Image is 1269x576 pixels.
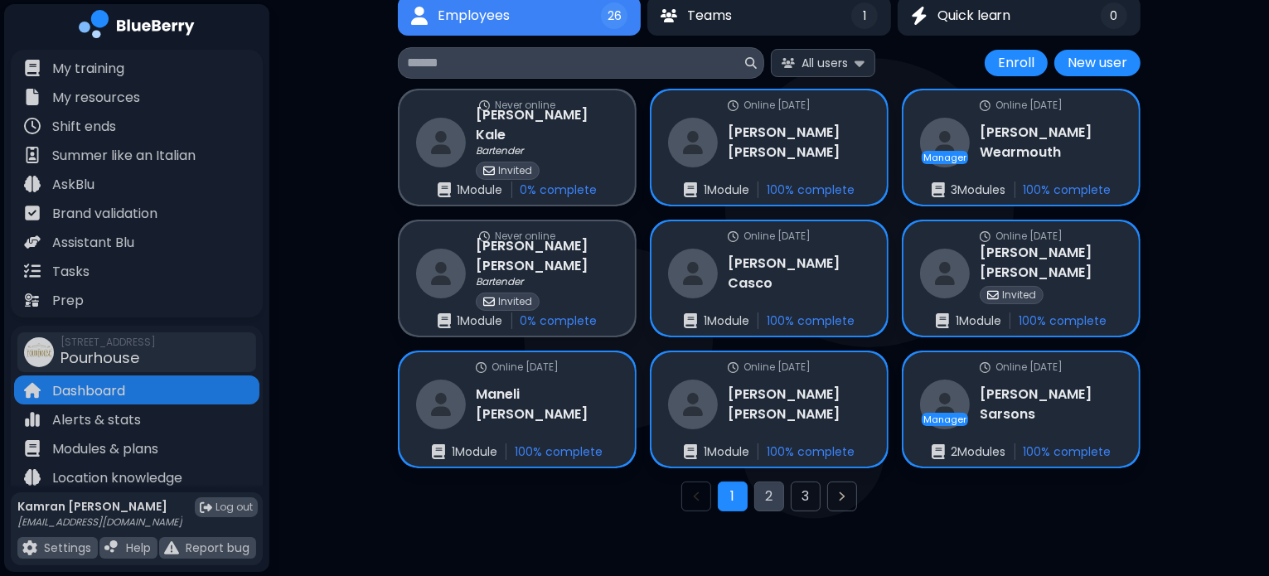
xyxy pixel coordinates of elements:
img: online status [728,362,739,373]
p: Kamran [PERSON_NAME] [17,499,182,514]
span: Teams [687,6,732,26]
span: All users [802,56,848,70]
img: file icon [24,292,41,308]
p: Online [DATE] [492,361,559,374]
img: online status [980,100,990,111]
h3: [PERSON_NAME] Casco [728,254,870,293]
p: Online [DATE] [995,361,1063,374]
img: online status [476,362,487,373]
img: invited [987,289,999,301]
img: file icon [24,263,41,279]
p: Modules & plans [52,439,158,459]
h3: [PERSON_NAME] Kale [476,105,618,145]
img: file icon [24,205,41,221]
p: Invited [498,295,532,308]
img: restaurant [920,118,970,167]
img: All users [782,58,795,69]
img: online status [479,231,490,242]
img: Teams [661,9,677,22]
img: restaurant [668,380,718,429]
img: Quick learn [911,7,928,26]
h3: [PERSON_NAME] [PERSON_NAME] [728,123,870,162]
p: Online [DATE] [995,99,1063,112]
img: enrollments [438,313,451,328]
a: online statusOnline [DATE]restaurant[PERSON_NAME] [PERSON_NAME]enrollments1Module100% complete [650,89,889,206]
img: file icon [24,118,41,134]
img: restaurant [668,249,718,298]
p: Invited [498,164,532,177]
p: Online [DATE] [743,361,811,374]
img: enrollments [936,313,949,328]
button: Go to page 2 [754,482,784,511]
a: online statusOnline [DATE]restaurant[PERSON_NAME] Cascoenrollments1Module100% complete [650,220,889,337]
img: online status [980,231,990,242]
h3: [PERSON_NAME] Wearmouth [980,123,1122,162]
a: online statusOnline [DATE]restaurantManager[PERSON_NAME] Sarsonsenrollments2Modules100% complete [902,351,1141,468]
p: AskBlu [52,175,94,195]
a: online statusNever onlinerestaurant[PERSON_NAME] [PERSON_NAME]BartenderinvitedInvitedenrollments1... [398,220,637,337]
p: Never online [495,230,555,243]
h3: [PERSON_NAME] [PERSON_NAME] [728,385,870,424]
p: 100 % complete [767,182,855,197]
p: Bartender [476,144,523,157]
p: Manager [923,152,966,162]
img: enrollments [438,182,451,197]
p: Assistant Blu [52,233,134,253]
img: online status [479,100,490,111]
p: Invited [1002,288,1036,302]
p: Never online [495,99,555,112]
span: Log out [216,501,253,514]
p: Report bug [186,540,249,555]
p: Brand validation [52,204,157,224]
img: file icon [24,89,41,105]
a: online statusOnline [DATE]restaurant[PERSON_NAME] [PERSON_NAME]invitedInvitedenrollments1Module10... [902,220,1141,337]
img: enrollments [684,182,697,197]
p: 0 % complete [521,313,598,328]
p: 0 % complete [521,182,598,197]
a: online statusNever onlinerestaurant[PERSON_NAME] KaleBartenderinvitedInvitedenrollments1Module0% ... [398,89,637,206]
img: enrollments [932,182,945,197]
p: 1 Module [704,182,749,197]
a: online statusOnline [DATE]restaurant[PERSON_NAME] [PERSON_NAME]enrollments1Module100% complete [650,351,889,468]
p: Settings [44,540,91,555]
a: online statusOnline [DATE]restaurantManager[PERSON_NAME] Wearmouthenrollments3Modules100% complete [902,89,1141,206]
span: Pourhouse [61,347,139,368]
img: restaurant [668,118,718,167]
img: file icon [24,411,41,428]
img: file icon [104,540,119,555]
span: 26 [608,8,622,23]
button: Go to page 3 [791,482,821,511]
p: Summer like an Italian [52,146,196,166]
img: invited [483,296,495,307]
img: restaurant [416,249,466,298]
img: enrollments [684,313,697,328]
img: enrollments [684,444,697,459]
img: file icon [24,60,41,76]
img: company thumbnail [24,337,54,367]
p: My resources [52,88,140,108]
button: Previous page [681,482,711,511]
p: Location knowledge [52,468,182,488]
img: file icon [24,440,41,457]
img: logout [200,501,212,514]
p: Manager [923,414,966,424]
img: online status [728,231,739,242]
img: invited [483,165,495,177]
p: [EMAIL_ADDRESS][DOMAIN_NAME] [17,515,182,529]
p: 100 % complete [767,313,855,328]
img: file icon [24,147,41,163]
p: Shift ends [52,117,116,137]
p: 1 Module [956,313,1001,328]
p: 2 Module s [952,444,1006,459]
img: file icon [24,234,41,250]
img: file icon [24,469,41,486]
p: 100 % complete [515,444,603,459]
img: restaurant [416,118,466,167]
img: online status [980,362,990,373]
span: 0 [1110,8,1117,23]
img: restaurant [920,249,970,298]
img: online status [728,100,739,111]
button: New user [1054,50,1141,76]
img: enrollments [932,444,945,459]
button: Enroll [985,50,1048,76]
